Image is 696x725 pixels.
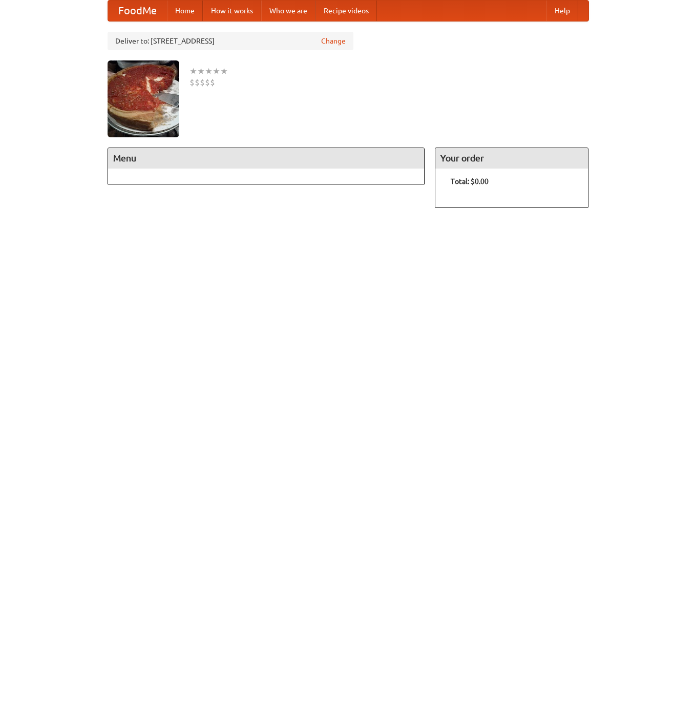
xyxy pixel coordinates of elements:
li: $ [189,77,195,88]
a: Help [546,1,578,21]
a: Recipe videos [315,1,377,21]
a: How it works [203,1,261,21]
h4: Menu [108,148,425,169]
li: ★ [205,66,213,77]
li: ★ [213,66,220,77]
li: $ [200,77,205,88]
a: Who we are [261,1,315,21]
li: ★ [189,66,197,77]
li: ★ [197,66,205,77]
div: Deliver to: [STREET_ADDRESS] [108,32,353,50]
li: $ [195,77,200,88]
a: Home [167,1,203,21]
h4: Your order [435,148,588,169]
li: $ [210,77,215,88]
li: $ [205,77,210,88]
li: ★ [220,66,228,77]
img: angular.jpg [108,60,179,137]
b: Total: $0.00 [451,177,489,185]
a: FoodMe [108,1,167,21]
a: Change [321,36,346,46]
